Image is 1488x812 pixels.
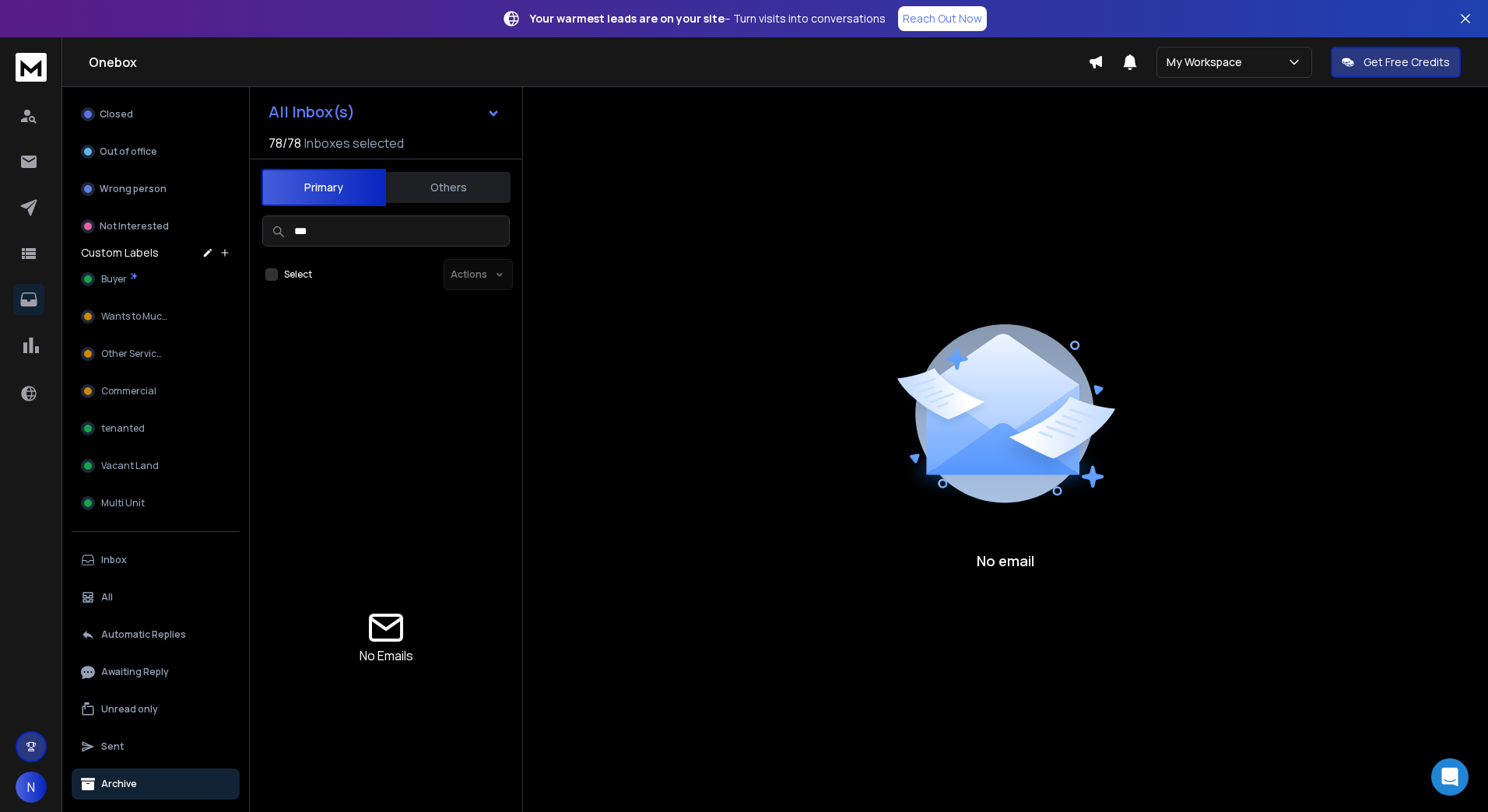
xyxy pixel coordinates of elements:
[72,619,240,650] button: Automatic Replies
[977,550,1034,572] p: No email
[1431,758,1469,796] div: Open Intercom Messenger
[1331,47,1461,78] button: Get Free Credits
[284,268,312,281] label: Select
[101,497,145,509] span: Multi Unit
[72,136,240,167] button: Out of office
[898,6,987,31] a: Reach Out Now
[89,53,1088,72] h1: Onebox
[72,413,240,444] button: tenanted
[101,310,168,323] span: Wants to Much
[268,134,301,152] span: 78 / 78
[100,108,133,121] p: Closed
[81,245,159,261] h3: Custom Labels
[360,646,413,665] p: No Emails
[72,582,240,613] button: All
[530,11,886,26] p: – Turn visits into conversations
[72,768,240,800] button: Archive
[72,99,240,130] button: Closed
[72,544,240,576] button: Inbox
[1167,54,1248,70] p: My Workspace
[16,772,47,803] button: N
[261,169,386,206] button: Primary
[101,703,158,716] p: Unread only
[268,104,355,120] h1: All Inbox(s)
[100,183,167,195] p: Wrong person
[72,338,240,369] button: Other Services
[386,170,511,205] button: Others
[101,422,145,435] span: tenanted
[101,778,137,790] p: Archive
[101,554,127,566] p: Inbox
[72,656,240,688] button: Awaiting Reply
[101,740,124,753] p: Sent
[101,628,186,641] p: Automatic Replies
[101,460,159,472] span: Vacant Land
[256,96,513,128] button: All Inbox(s)
[101,385,156,397] span: Commercial
[72,376,240,407] button: Commercial
[72,264,240,295] button: Buyer
[101,273,127,285] span: Buyer
[72,488,240,519] button: Multi Unit
[101,666,169,678] p: Awaiting Reply
[903,11,982,26] p: Reach Out Now
[16,53,47,82] img: logo
[72,173,240,205] button: Wrong person
[101,591,113,604] p: All
[72,450,240,481] button: Vacant Land
[72,731,240,762] button: Sent
[72,211,240,242] button: Not Interested
[100,145,157,158] p: Out of office
[304,134,404,152] h3: Inboxes selected
[100,220,169,233] p: Not Interested
[530,11,725,26] strong: Your warmest leads are on your site
[72,301,240,332] button: Wants to Much
[72,694,240,725] button: Unread only
[101,348,167,360] span: Other Services
[1363,54,1450,70] p: Get Free Credits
